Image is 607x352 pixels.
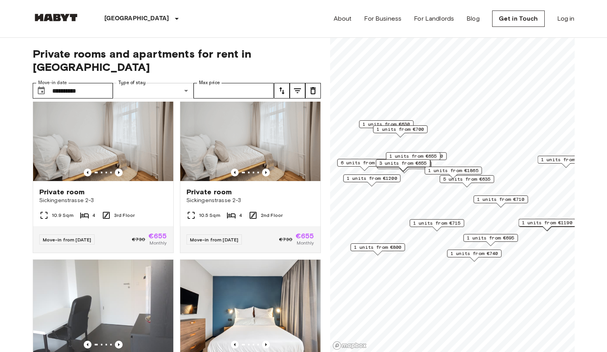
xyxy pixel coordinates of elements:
[43,237,91,243] span: Move-in from [DATE]
[38,79,67,86] label: Move-in date
[33,14,79,21] img: Habyt
[359,120,413,132] div: Map marker
[199,212,220,219] span: 10.5 Sqm
[341,159,388,166] span: 6 units from €655
[186,197,314,204] span: Sickingenstrasse 2-3
[537,156,595,168] div: Map marker
[410,219,464,231] div: Map marker
[379,160,427,167] span: 3 units from €655
[33,87,174,253] a: Marketing picture of unit DE-01-477-066-03Previous imagePrevious imagePrivate roomSickingenstrass...
[413,220,461,227] span: 1 units from €715
[39,187,85,197] span: Private room
[150,239,167,246] span: Monthly
[180,87,321,253] a: Marketing picture of unit DE-01-477-065-03Previous imagePrevious imagePrivate roomSickingenstrass...
[350,243,405,255] div: Map marker
[443,176,491,183] span: 5 units from €635
[84,169,91,176] button: Previous image
[290,83,305,99] button: tune
[424,167,482,179] div: Map marker
[239,212,242,219] span: 4
[557,14,575,23] a: Log in
[39,197,167,204] span: Sickingenstrasse 2-3
[376,159,430,171] div: Map marker
[377,126,424,133] span: 1 units from €700
[518,219,575,231] div: Map marker
[279,236,292,243] span: €730
[33,83,49,99] button: Choose date, selected date is 1 Nov 2025
[180,88,320,181] img: Marketing picture of unit DE-01-477-065-03
[463,234,518,246] div: Map marker
[296,232,314,239] span: €655
[373,125,428,137] div: Map marker
[364,14,401,23] a: For Business
[92,212,95,219] span: 4
[389,153,437,160] span: 1 units from €655
[118,79,146,86] label: Type of stay
[466,14,480,23] a: Blog
[104,14,169,23] p: [GEOGRAPHIC_DATA]
[467,234,514,241] span: 1 units from €695
[84,341,91,348] button: Previous image
[492,11,545,27] a: Get in Touch
[114,212,135,219] span: 3rd Floor
[447,250,501,262] div: Map marker
[231,341,239,348] button: Previous image
[428,167,478,174] span: 1 units from €1865
[541,156,591,163] span: 1 units from €1100
[396,153,443,160] span: 1 units from €700
[115,169,123,176] button: Previous image
[132,236,145,243] span: €730
[440,175,494,187] div: Map marker
[261,212,283,219] span: 2nd Floor
[262,341,270,348] button: Previous image
[376,160,431,172] div: Map marker
[386,152,440,164] div: Map marker
[231,169,239,176] button: Previous image
[450,250,498,257] span: 1 units from €740
[362,121,410,128] span: 1 units from €630
[115,341,123,348] button: Previous image
[343,174,400,187] div: Map marker
[305,83,321,99] button: tune
[33,47,321,74] span: Private rooms and apartments for rent in [GEOGRAPHIC_DATA]
[333,341,367,350] a: Mapbox logo
[347,175,397,182] span: 1 units from €1200
[199,79,220,86] label: Max price
[414,14,454,23] a: For Landlords
[262,169,270,176] button: Previous image
[354,244,401,251] span: 1 units from €800
[33,88,173,181] img: Marketing picture of unit DE-01-477-066-03
[186,187,232,197] span: Private room
[297,239,314,246] span: Monthly
[473,195,528,208] div: Map marker
[337,159,392,171] div: Map marker
[274,83,290,99] button: tune
[392,152,447,164] div: Map marker
[334,14,352,23] a: About
[477,196,524,203] span: 1 units from €710
[522,219,572,226] span: 1 units from €1190
[52,212,74,219] span: 10.9 Sqm
[148,232,167,239] span: €655
[190,237,239,243] span: Move-in from [DATE]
